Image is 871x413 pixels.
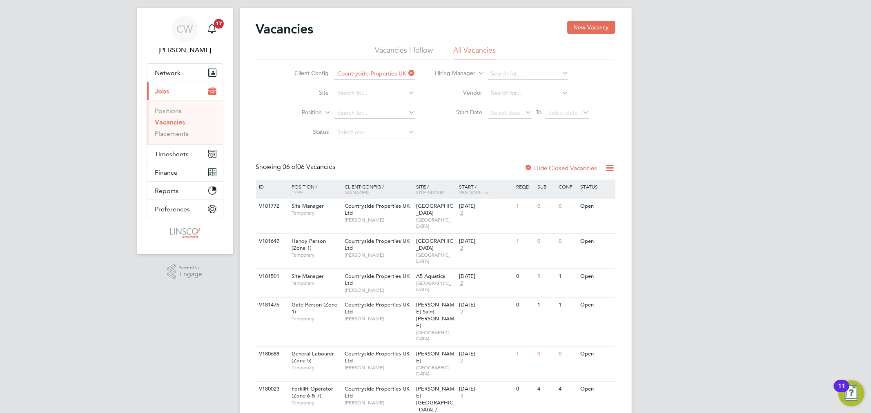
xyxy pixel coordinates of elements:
input: Search for... [334,107,415,119]
span: [PERSON_NAME] [345,315,412,322]
span: 3 [459,393,464,400]
a: CW[PERSON_NAME] [147,16,223,55]
div: 0 [514,382,535,397]
div: [DATE] [459,302,512,309]
span: Site Manager [292,273,324,280]
span: [PERSON_NAME] [345,364,412,371]
div: Open [578,382,614,397]
div: 0 [557,234,578,249]
button: Timesheets [147,145,223,163]
span: [GEOGRAPHIC_DATA] [416,252,455,264]
div: Reqd [514,180,535,193]
div: [DATE] [459,351,512,357]
span: [PERSON_NAME] [345,252,412,258]
div: 1 [514,346,535,362]
span: To [533,107,544,118]
span: Jobs [155,87,169,95]
div: 0 [514,298,535,313]
span: [GEOGRAPHIC_DATA] [416,364,455,377]
div: 1 [514,199,535,214]
label: Position [275,109,322,117]
label: Hiring Manager [428,69,475,78]
div: [DATE] [459,273,512,280]
div: 0 [535,199,557,214]
span: Site Manager [292,202,324,209]
span: Temporary [292,252,341,258]
div: Conf [557,180,578,193]
span: Countryside Properties UK Ltd [345,273,410,286]
span: General Labourer (Zone 5) [292,350,334,364]
span: Countryside Properties UK Ltd [345,301,410,315]
span: 2 [459,245,464,252]
span: 2 [459,357,464,364]
div: 1 [557,298,578,313]
input: Search for... [488,88,568,99]
div: Showing [256,163,337,171]
span: Forklift Operator (Zone 6 & 7) [292,385,333,399]
div: Start / [457,180,514,200]
div: 1 [557,269,578,284]
div: Position / [285,180,343,199]
span: Manager [345,189,369,195]
div: 0 [514,269,535,284]
input: Search for... [334,68,415,80]
span: Preferences [155,205,190,213]
span: Temporary [292,315,341,322]
span: 2 [459,210,464,217]
div: [DATE] [459,203,512,210]
div: 0 [535,234,557,249]
a: Vacancies [155,118,185,126]
div: V181476 [257,298,286,313]
input: Select one [334,127,415,138]
div: V180023 [257,382,286,397]
span: Select date [491,109,520,116]
span: Temporary [292,400,341,406]
a: Positions [155,107,182,115]
span: A5 Aquatics [416,273,445,280]
div: Open [578,346,614,362]
li: All Vacancies [454,45,496,60]
span: [PERSON_NAME] [345,217,412,223]
div: 11 [838,386,845,397]
input: Search for... [488,68,568,80]
button: Finance [147,163,223,181]
input: Search for... [334,88,415,99]
h2: Vacancies [256,21,314,37]
a: 17 [204,16,220,42]
span: Type [292,189,303,195]
span: [GEOGRAPHIC_DATA] [416,238,453,251]
span: [GEOGRAPHIC_DATA] [416,202,453,216]
label: Site [282,89,329,96]
span: 2 [459,309,464,315]
div: V181501 [257,269,286,284]
span: Finance [155,169,178,176]
span: 2 [459,280,464,287]
div: [DATE] [459,386,512,393]
div: 1 [535,298,557,313]
span: Vendors [459,189,482,195]
span: [GEOGRAPHIC_DATA] [416,280,455,293]
button: New Vacancy [567,21,615,34]
nav: Main navigation [137,8,233,254]
span: Gate Person (Zone 1) [292,301,337,315]
img: linsco-logo-retina.png [168,226,202,240]
span: Countryside Properties UK Ltd [345,350,410,364]
label: Start Date [435,109,482,116]
div: [DATE] [459,238,512,245]
span: [GEOGRAPHIC_DATA] [416,217,455,229]
span: 06 Vacancies [283,163,336,171]
div: Status [578,180,614,193]
span: Powered by [179,264,202,271]
span: Countryside Properties UK Ltd [345,385,410,399]
span: Network [155,69,181,77]
div: 1 [514,234,535,249]
button: Open Resource Center, 11 new notifications [838,380,864,406]
span: Temporary [292,280,341,286]
div: ID [257,180,286,193]
div: Open [578,199,614,214]
div: V181772 [257,199,286,214]
label: Status [282,128,329,135]
label: Hide Closed Vacancies [525,164,597,172]
span: [PERSON_NAME] [345,400,412,406]
div: 1 [535,269,557,284]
